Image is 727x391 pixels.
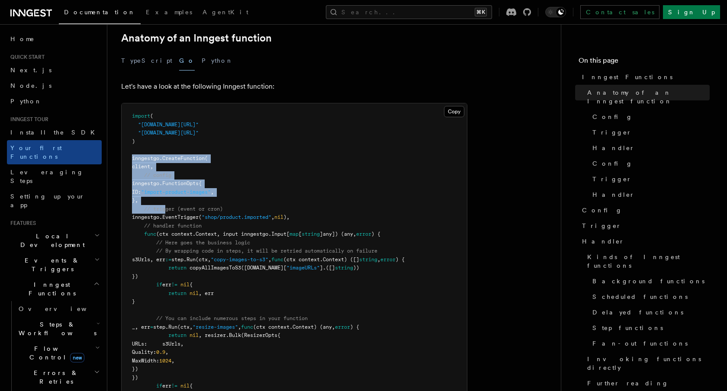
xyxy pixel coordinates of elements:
[132,366,138,372] span: })
[202,214,271,220] span: "shop/product.imported"
[592,339,688,348] span: Fan-out functions
[168,290,187,296] span: return
[180,383,190,389] span: nil
[579,55,710,69] h4: On this page
[589,304,710,320] a: Delayed functions
[582,237,624,246] span: Handler
[7,220,36,227] span: Features
[579,218,710,234] a: Trigger
[592,159,633,168] span: Config
[283,256,359,263] span: (ctx context.Context) ([]
[203,9,248,16] span: AgentKit
[589,109,710,125] a: Config
[274,214,283,220] span: nil
[283,214,290,220] span: ),
[7,280,93,298] span: Inngest Functions
[132,113,150,119] span: import
[171,383,177,389] span: !=
[580,5,659,19] a: Contact sales
[10,169,84,184] span: Leveraging Steps
[132,256,165,263] span: s3Urls, err
[144,223,202,229] span: // handler function
[156,383,162,389] span: if
[156,282,162,288] span: if
[584,249,710,273] a: Kinds of Inngest functions
[320,231,356,237] span: ]any]) (any,
[7,228,102,253] button: Local Development
[592,190,635,199] span: Handler
[587,88,710,106] span: Anatomy of an Inngest function
[199,214,202,220] span: (
[589,156,710,171] a: Config
[59,3,141,24] a: Documentation
[7,31,102,47] a: Home
[582,73,672,81] span: Inngest Functions
[587,253,710,270] span: Kinds of Inngest functions
[190,383,193,389] span: {
[132,155,162,161] span: inngestgo.
[121,32,272,44] a: Anatomy of an Inngest function
[377,256,380,263] span: ,
[592,277,704,285] span: Background functions
[7,78,102,93] a: Node.js
[326,5,492,19] button: Search...⌘K
[10,67,51,74] span: Next.js
[589,171,710,187] a: Trigger
[15,301,102,317] a: Overview
[144,172,171,178] span: // config
[286,265,320,271] span: "imageURLs"
[15,341,102,365] button: Flow Controlnew
[144,206,223,212] span: // trigger (event or cron)
[171,256,187,263] span: step.
[156,315,308,321] span: // You can include numerous steps in your function
[132,180,202,186] span: inngestgo.FunctionOpts{
[199,290,214,296] span: , err
[153,324,168,330] span: step.
[168,324,177,330] span: Run
[290,231,299,237] span: map
[165,256,171,263] span: :=
[663,5,720,19] a: Sign Up
[7,62,102,78] a: Next.js
[177,324,193,330] span: (ctx,
[202,51,233,71] button: Python
[10,193,85,208] span: Setting up your app
[162,155,205,161] span: CreateFunction
[138,122,199,128] span: "[DOMAIN_NAME][URL]"
[444,106,464,117] button: Copy
[7,140,102,164] a: Your first Functions
[15,369,94,386] span: Errors & Retries
[180,282,190,288] span: nil
[193,324,238,330] span: "resize-images"
[132,358,159,364] span: MaxWidth:
[144,231,156,237] span: func
[197,3,254,23] a: AgentKit
[15,317,102,341] button: Steps & Workflows
[380,256,396,263] span: error
[475,8,487,16] kbd: ⌘K
[190,265,241,271] span: copyAllImagesToS3
[187,256,196,263] span: Run
[253,324,335,330] span: (ctx context.Context) (any,
[589,125,710,140] a: Trigger
[132,197,138,203] span: },
[7,164,102,189] a: Leveraging Steps
[132,138,135,144] span: )
[587,355,710,372] span: Invoking functions directly
[138,130,199,136] span: "[DOMAIN_NAME][URL]"
[592,324,663,332] span: Step functions
[359,256,377,263] span: string
[7,116,48,123] span: Inngest tour
[271,214,274,220] span: ,
[121,80,467,93] p: Let's have a look at the following Inngest function:
[350,324,359,330] span: ) {
[162,214,199,220] span: EventTrigger
[353,265,359,271] span: ))
[132,324,150,330] span: _, err
[579,234,710,249] a: Handler
[592,308,683,317] span: Delayed functions
[132,189,141,195] span: ID:
[241,265,286,271] span: ([DOMAIN_NAME][
[70,353,84,362] span: new
[589,289,710,304] a: Scheduled functions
